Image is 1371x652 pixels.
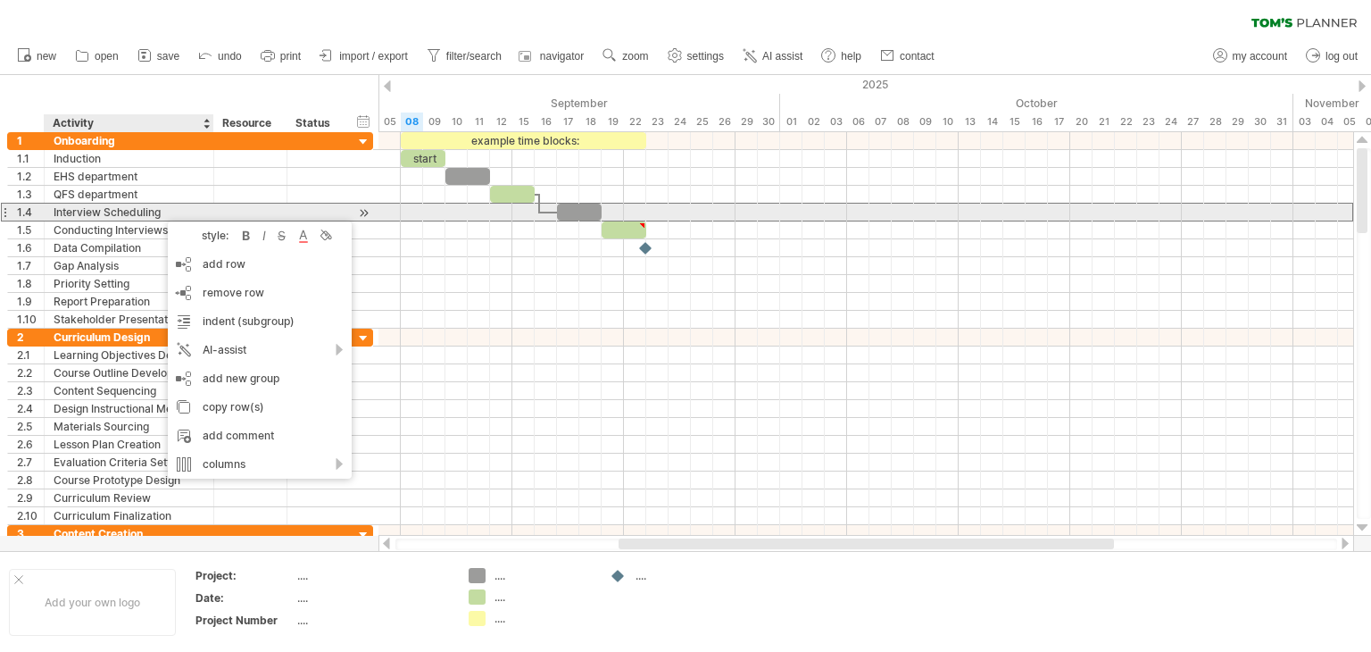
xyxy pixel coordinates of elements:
div: Curriculum Review [54,489,204,506]
div: Tuesday, 7 October 2025 [869,113,892,131]
div: add row [168,250,352,279]
div: Monday, 13 October 2025 [959,113,981,131]
div: 2.10 [17,507,44,524]
span: log out [1325,50,1358,63]
div: Gap Analysis [54,257,204,274]
div: Project: [195,568,294,583]
div: Tuesday, 9 September 2025 [423,113,445,131]
div: 1.1 [17,150,44,167]
div: 2.4 [17,400,44,417]
div: example time blocks: [401,132,646,149]
a: contact [876,45,940,68]
div: Content Creation [54,525,204,542]
div: Curriculum Finalization [54,507,204,524]
div: Monday, 3 November 2025 [1293,113,1316,131]
span: new [37,50,56,63]
div: 1.4 [17,204,44,221]
div: style: [175,229,237,242]
span: zoom [622,50,648,63]
div: Monday, 22 September 2025 [624,113,646,131]
div: 2.6 [17,436,44,453]
div: Activity [53,114,204,132]
div: Friday, 31 October 2025 [1271,113,1293,131]
div: Thursday, 25 September 2025 [691,113,713,131]
div: scroll to activity [355,204,372,222]
div: Friday, 26 September 2025 [713,113,735,131]
div: Conducting Interviews [54,222,204,238]
div: .... [636,568,733,583]
div: Priority Setting [54,275,204,292]
div: October 2025 [780,94,1293,113]
div: Thursday, 11 September 2025 [468,113,490,131]
a: AI assist [738,45,808,68]
div: 1.3 [17,186,44,203]
div: Add your own logo [9,569,176,636]
span: help [841,50,861,63]
div: .... [494,611,592,626]
div: copy row(s) [168,393,352,422]
div: 2.5 [17,418,44,435]
div: Friday, 19 September 2025 [602,113,624,131]
a: help [817,45,867,68]
div: Thursday, 23 October 2025 [1137,113,1159,131]
div: Evaluation Criteria Setting [54,454,204,471]
div: Onboarding [54,132,204,149]
div: Interview Scheduling [54,204,204,221]
div: .... [297,613,447,628]
span: import / export [339,50,408,63]
div: 1.9 [17,293,44,310]
div: 2.9 [17,489,44,506]
span: open [95,50,119,63]
div: Friday, 17 October 2025 [1048,113,1070,131]
div: Curriculum Design [54,329,204,346]
div: Date: [195,590,294,606]
div: 1 [17,132,44,149]
div: Course Prototype Design [54,472,204,489]
div: Wednesday, 5 November 2025 [1338,113,1360,131]
div: 1.10 [17,311,44,328]
div: Wednesday, 17 September 2025 [557,113,579,131]
div: .... [297,590,447,606]
div: Friday, 3 October 2025 [825,113,847,131]
a: print [256,45,306,68]
div: add comment [168,422,352,450]
div: Wednesday, 24 September 2025 [669,113,691,131]
div: .... [494,568,592,583]
div: Learning Objectives Definition [54,347,204,364]
span: remove row [203,286,264,299]
span: print [280,50,301,63]
div: Monday, 6 October 2025 [847,113,869,131]
div: Wednesday, 10 September 2025 [445,113,468,131]
a: settings [663,45,729,68]
div: 2 [17,329,44,346]
div: September 2025 [289,94,780,113]
a: my account [1209,45,1292,68]
div: Monday, 15 September 2025 [512,113,535,131]
div: start [401,150,445,167]
div: .... [494,589,592,605]
div: Wednesday, 29 October 2025 [1226,113,1249,131]
a: log out [1301,45,1363,68]
div: add new group [168,364,352,393]
div: Friday, 10 October 2025 [936,113,959,131]
div: Thursday, 2 October 2025 [802,113,825,131]
div: Tuesday, 4 November 2025 [1316,113,1338,131]
div: 2.7 [17,454,44,471]
a: zoom [598,45,653,68]
div: Thursday, 9 October 2025 [914,113,936,131]
div: Tuesday, 14 October 2025 [981,113,1003,131]
div: Monday, 8 September 2025 [401,113,423,131]
div: Course Outline Development [54,364,204,381]
div: Design Instructional Methods [54,400,204,417]
div: Tuesday, 16 September 2025 [535,113,557,131]
div: Data Compilation [54,239,204,256]
a: open [71,45,124,68]
span: undo [218,50,242,63]
span: filter/search [446,50,502,63]
span: settings [687,50,724,63]
div: Wednesday, 15 October 2025 [1003,113,1026,131]
div: Lesson Plan Creation [54,436,204,453]
a: import / export [315,45,413,68]
div: indent (subgroup) [168,307,352,336]
div: 1.7 [17,257,44,274]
